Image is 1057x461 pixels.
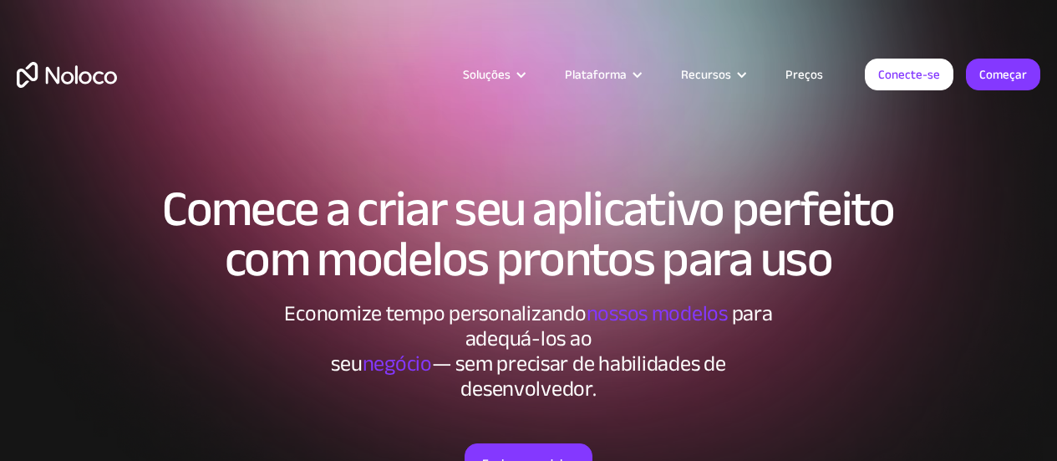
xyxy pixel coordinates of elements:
font: Economize tempo personalizando [284,293,586,334]
font: Começar [979,63,1027,86]
a: Começar [966,59,1040,90]
font: negócio [363,343,432,384]
font: — sem precisar de habilidades de desenvolvedor. [432,343,726,409]
font: Conecte-se [878,63,940,86]
a: Preços [765,64,844,85]
div: Soluções [442,64,544,85]
font: para adequá-los ao [465,293,773,359]
font: Plataforma [565,63,627,86]
font: Comece a criar seu aplicativo perfeito [162,162,894,256]
div: Plataforma [544,64,660,85]
a: Conecte-se [865,59,953,90]
font: nossos modelos [587,293,728,334]
font: seu [331,343,362,384]
font: com modelos prontos para uso [225,213,832,306]
a: lar [17,62,117,88]
font: Preços [785,63,823,86]
font: Recursos [681,63,731,86]
div: Recursos [660,64,765,85]
font: Soluções [463,63,511,86]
